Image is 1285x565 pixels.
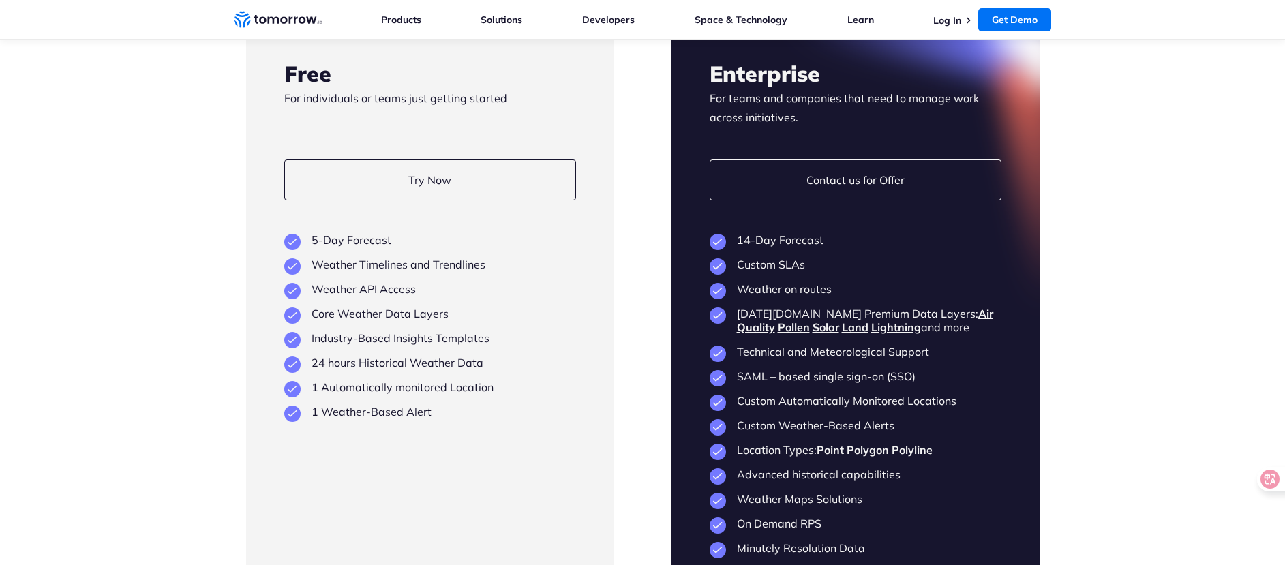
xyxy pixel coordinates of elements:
a: Land [842,320,868,334]
li: Weather Timelines and Trendlines [284,258,576,271]
a: Try Now [284,159,576,200]
li: Weather API Access [284,282,576,296]
a: Space & Technology [695,14,787,26]
a: Polyline [892,443,933,457]
li: Minutely Resolution Data [710,541,1001,555]
a: Polygon [847,443,889,457]
li: Weather on routes [710,282,1001,296]
a: Home link [234,10,322,30]
a: Lightning [871,320,921,334]
li: Weather Maps Solutions [710,492,1001,506]
a: Developers [582,14,635,26]
li: 5-Day Forecast [284,233,576,247]
a: Products [381,14,421,26]
li: Technical and Meteorological Support [710,345,1001,358]
li: Industry-Based Insights Templates [284,331,576,345]
li: 24 hours Historical Weather Data [284,356,576,369]
a: Contact us for Offer [710,159,1001,200]
li: SAML – based single sign-on (SSO) [710,369,1001,383]
a: Solutions [481,14,522,26]
li: Core Weather Data Layers [284,307,576,320]
li: 1 Weather-Based Alert [284,405,576,418]
li: 1 Automatically monitored Location [284,380,576,394]
p: For individuals or teams just getting started [284,89,576,127]
a: Learn [847,14,874,26]
li: Location Types: [710,443,1001,457]
a: Air Quality [737,307,993,334]
li: 14-Day Forecast [710,233,1001,247]
li: Custom Automatically Monitored Locations [710,394,1001,408]
a: Solar [813,320,839,334]
li: On Demand RPS [710,517,1001,530]
li: Advanced historical capabilities [710,468,1001,481]
li: Custom SLAs [710,258,1001,271]
ul: plan features [284,233,576,418]
a: Point [817,443,844,457]
li: [DATE][DOMAIN_NAME] Premium Data Layers: and more [710,307,1001,334]
a: Get Demo [978,8,1051,31]
a: Log In [933,14,961,27]
h3: Free [284,59,576,89]
li: Custom Weather-Based Alerts [710,418,1001,432]
a: Pollen [778,320,810,334]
